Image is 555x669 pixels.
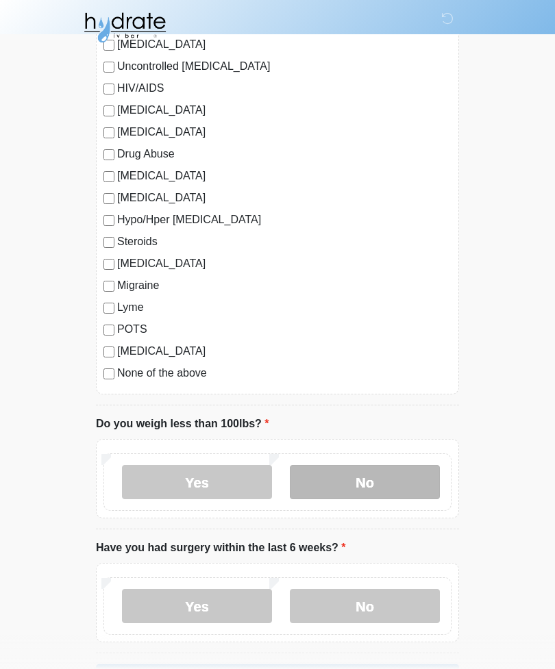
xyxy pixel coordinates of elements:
label: Do you weigh less than 100lbs? [96,416,269,432]
input: [MEDICAL_DATA] [103,127,114,138]
input: Drug Abuse [103,149,114,160]
label: Uncontrolled [MEDICAL_DATA] [117,58,452,75]
label: Have you had surgery within the last 6 weeks? [96,540,346,556]
img: Hydrate IV Bar - Fort Collins Logo [82,10,167,45]
label: None of the above [117,365,452,381]
label: Hypo/Hper [MEDICAL_DATA] [117,212,452,228]
label: Drug Abuse [117,146,452,162]
input: [MEDICAL_DATA] [103,259,114,270]
label: [MEDICAL_DATA] [117,343,452,359]
input: [MEDICAL_DATA] [103,105,114,116]
label: Steroids [117,233,452,250]
label: [MEDICAL_DATA] [117,190,452,206]
input: Hypo/Hper [MEDICAL_DATA] [103,215,114,226]
label: [MEDICAL_DATA] [117,124,452,140]
input: Migraine [103,281,114,292]
input: [MEDICAL_DATA] [103,171,114,182]
label: [MEDICAL_DATA] [117,168,452,184]
label: HIV/AIDS [117,80,452,97]
label: [MEDICAL_DATA] [117,102,452,118]
input: None of the above [103,368,114,379]
label: Migraine [117,277,452,294]
input: Steroids [103,237,114,248]
input: [MEDICAL_DATA] [103,193,114,204]
label: POTS [117,321,452,338]
input: [MEDICAL_DATA] [103,346,114,357]
label: No [290,589,440,623]
input: Lyme [103,303,114,314]
label: Yes [122,465,272,499]
label: Yes [122,589,272,623]
label: [MEDICAL_DATA] [117,255,452,272]
input: HIV/AIDS [103,84,114,94]
input: Uncontrolled [MEDICAL_DATA] [103,62,114,73]
input: POTS [103,325,114,336]
label: No [290,465,440,499]
label: Lyme [117,299,452,316]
